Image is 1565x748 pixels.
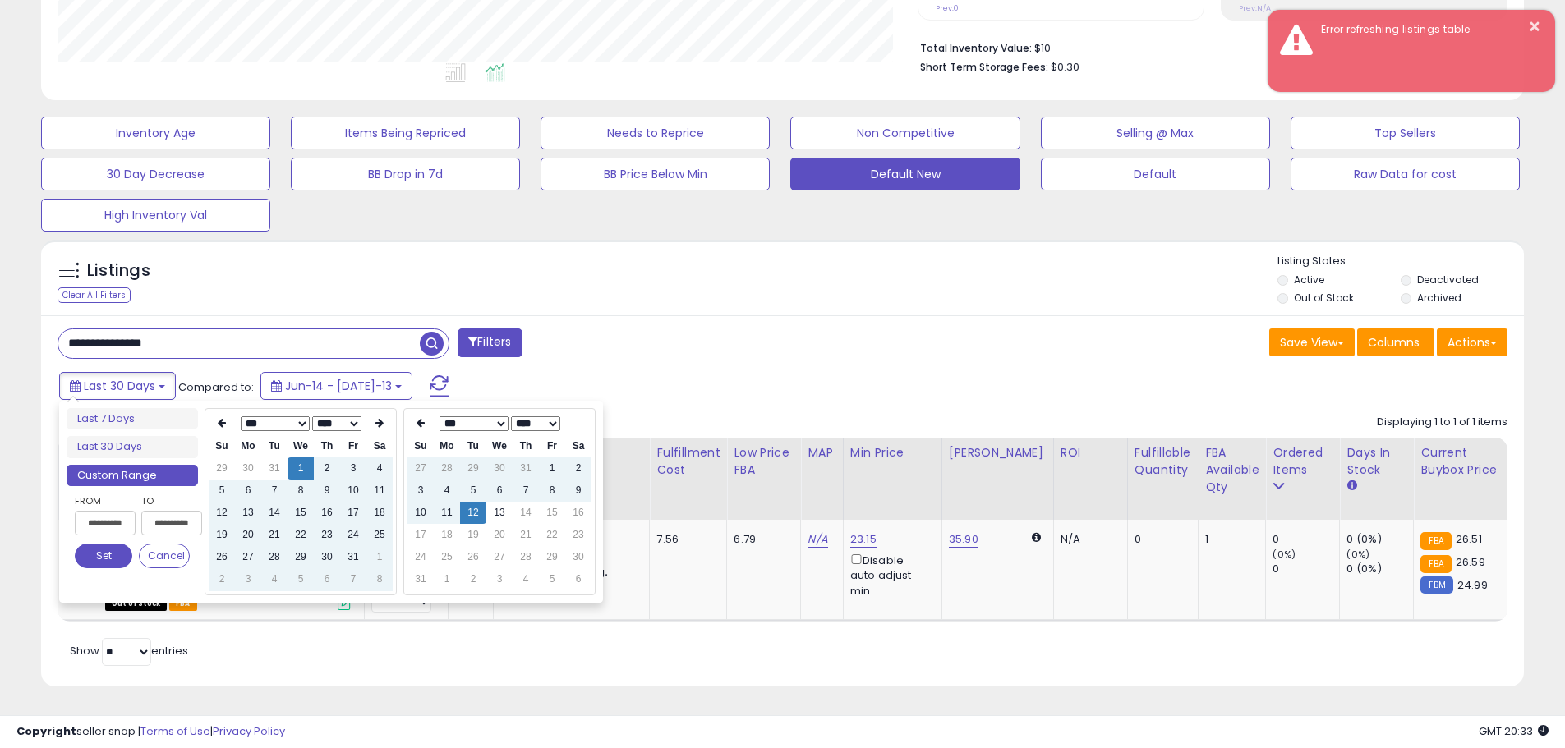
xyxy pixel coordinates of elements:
[1277,254,1524,269] p: Listing States:
[513,524,539,546] td: 21
[407,502,434,524] td: 10
[366,457,393,480] td: 4
[790,158,1020,190] button: Default New
[235,546,261,568] td: 27
[949,531,978,548] a: 35.90
[1479,723,1549,739] span: 2025-08-13 20:33 GMT
[366,480,393,502] td: 11
[539,546,565,568] td: 29
[539,524,565,546] td: 22
[434,502,460,524] td: 11
[458,328,522,357] button: Filters
[565,502,591,524] td: 16
[1456,554,1485,570] span: 26.59
[235,524,261,546] td: 20
[1377,415,1507,430] div: Displaying 1 to 1 of 1 items
[1528,16,1541,37] button: ×
[235,480,261,502] td: 6
[340,546,366,568] td: 31
[734,532,788,547] div: 6.79
[1346,562,1413,576] div: 0 (0%)
[513,435,539,457] th: Th
[261,435,288,457] th: Tu
[539,568,565,590] td: 5
[539,502,565,524] td: 15
[235,502,261,524] td: 13
[340,480,366,502] td: 10
[1420,555,1451,573] small: FBA
[1291,158,1520,190] button: Raw Data for cost
[105,532,352,608] div: ASIN:
[1041,158,1270,190] button: Default
[235,568,261,590] td: 3
[1417,291,1461,305] label: Archived
[340,502,366,524] td: 17
[140,723,210,739] a: Terms of Use
[434,457,460,480] td: 28
[790,117,1020,149] button: Non Competitive
[1346,532,1413,547] div: 0 (0%)
[1346,444,1406,479] div: Days In Stock
[407,524,434,546] td: 17
[565,546,591,568] td: 30
[808,444,835,461] div: MAP
[58,287,131,303] div: Clear All Filters
[434,546,460,568] td: 25
[1309,22,1543,38] div: Error refreshing listings table
[1273,548,1296,561] small: (0%)
[75,493,132,509] label: From
[565,435,591,457] th: Sa
[16,724,285,740] div: seller snap | |
[486,568,513,590] td: 3
[288,435,314,457] th: We
[209,502,235,524] td: 12
[460,524,486,546] td: 19
[434,568,460,590] td: 1
[141,493,190,509] label: To
[260,372,412,400] button: Jun-14 - [DATE]-13
[366,546,393,568] td: 1
[850,551,929,599] div: Disable auto adjust min
[1294,273,1324,287] label: Active
[565,480,591,502] td: 9
[434,524,460,546] td: 18
[656,444,720,479] div: Fulfillment Cost
[808,531,827,548] a: N/A
[407,546,434,568] td: 24
[1457,577,1488,593] span: 24.99
[486,480,513,502] td: 6
[734,444,794,479] div: Low Price FBA
[407,480,434,502] td: 3
[539,457,565,480] td: 1
[314,480,340,502] td: 9
[407,457,434,480] td: 27
[1368,334,1420,351] span: Columns
[500,444,642,461] div: Amazon Fees
[1294,291,1354,305] label: Out of Stock
[460,457,486,480] td: 29
[460,435,486,457] th: Tu
[541,158,770,190] button: BB Price Below Min
[513,457,539,480] td: 31
[366,568,393,590] td: 8
[850,531,877,548] a: 23.15
[209,457,235,480] td: 29
[1205,532,1253,547] div: 1
[209,546,235,568] td: 26
[434,480,460,502] td: 4
[261,524,288,546] td: 21
[105,597,167,611] span: All listings that are currently out of stock and unavailable for purchase on Amazon
[1061,444,1121,461] div: ROI
[139,544,190,568] button: Cancel
[1273,532,1339,547] div: 0
[16,723,76,739] strong: Copyright
[59,372,176,400] button: Last 30 Days
[486,546,513,568] td: 27
[1291,117,1520,149] button: Top Sellers
[285,378,392,394] span: Jun-14 - [DATE]-13
[1135,444,1191,479] div: Fulfillable Quantity
[291,158,520,190] button: BB Drop in 7d
[87,259,150,282] h5: Listings
[1420,532,1451,550] small: FBA
[920,37,1495,57] li: $10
